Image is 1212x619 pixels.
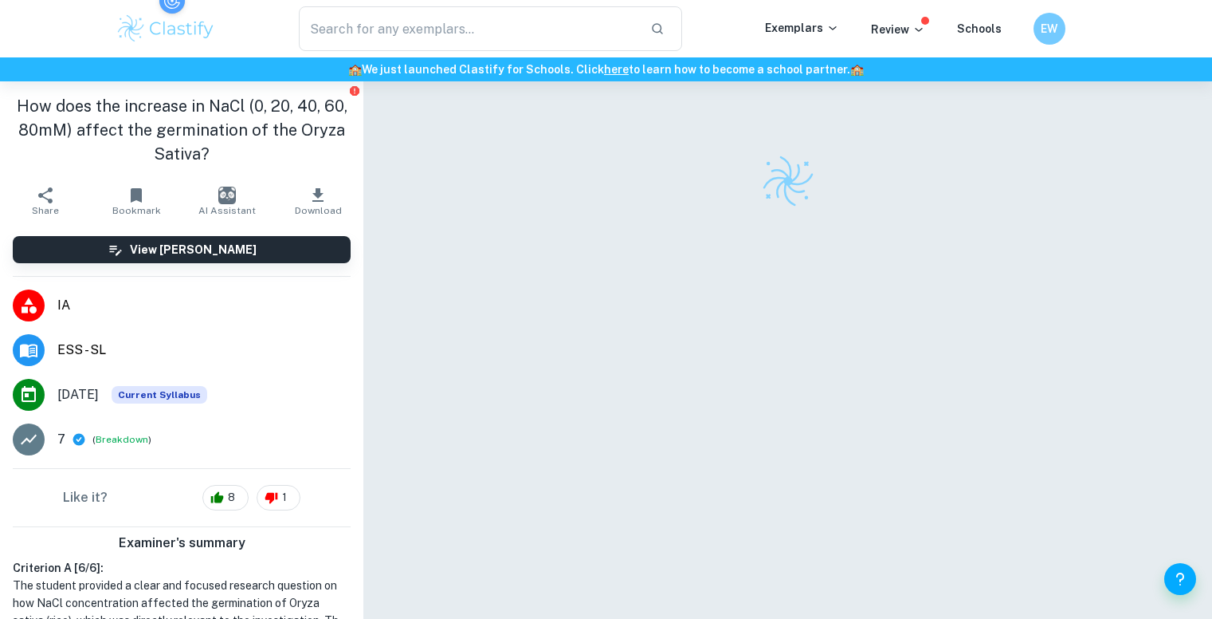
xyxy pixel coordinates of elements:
div: 8 [202,485,249,511]
button: EW [1034,13,1065,45]
div: This exemplar is based on the current syllabus. Feel free to refer to it for inspiration/ideas wh... [112,386,207,404]
h1: How does the increase in NaCl (0, 20, 40, 60, 80mM) affect the germination of the Oryza Sativa? [13,94,351,166]
h6: EW [1040,20,1058,37]
button: Help and Feedback [1164,563,1196,595]
p: Review [871,21,925,38]
img: AI Assistant [218,187,236,204]
button: View [PERSON_NAME] [13,236,351,263]
input: Search for any exemplars... [299,6,638,51]
div: 1 [257,485,300,511]
button: Report issue [348,85,360,97]
button: Download [273,179,363,223]
a: here [604,63,629,76]
span: 8 [219,490,244,506]
span: ESS - SL [57,341,351,360]
span: 1 [273,490,296,506]
h6: View [PERSON_NAME] [130,241,257,258]
img: Clastify logo [760,153,816,209]
h6: Examiner's summary [6,534,357,553]
span: Share [32,205,59,216]
span: 🏫 [850,63,864,76]
span: ( ) [92,432,151,447]
span: AI Assistant [198,205,256,216]
span: IA [57,296,351,315]
a: Schools [957,22,1002,35]
h6: Criterion A [ 6 / 6 ]: [13,559,351,577]
h6: Like it? [63,488,108,507]
p: Exemplars [765,19,839,37]
span: [DATE] [57,385,99,404]
p: 7 [57,430,65,449]
img: Clastify logo [116,13,217,45]
span: Download [295,205,342,216]
button: Bookmark [91,179,182,223]
span: 🏫 [348,63,362,76]
h6: We just launched Clastify for Schools. Click to learn how to become a school partner. [3,61,1209,78]
button: AI Assistant [182,179,273,223]
button: Breakdown [96,432,148,447]
span: Bookmark [112,205,161,216]
span: Current Syllabus [112,386,207,404]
